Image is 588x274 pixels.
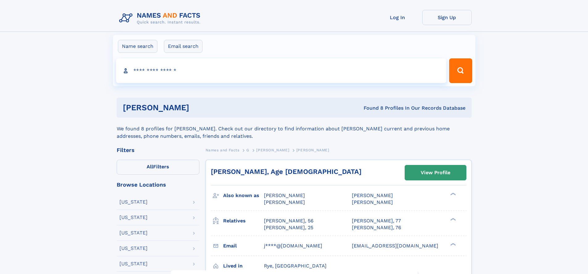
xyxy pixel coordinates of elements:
[296,148,329,152] span: [PERSON_NAME]
[352,217,401,224] a: [PERSON_NAME], 77
[256,148,289,152] span: [PERSON_NAME]
[206,146,240,154] a: Names and Facts
[117,147,199,153] div: Filters
[373,10,422,25] a: Log In
[449,217,456,221] div: ❯
[223,241,264,251] h3: Email
[264,192,305,198] span: [PERSON_NAME]
[119,261,148,266] div: [US_STATE]
[223,261,264,271] h3: Lived in
[276,105,465,112] div: Found 8 Profiles In Our Records Database
[119,230,148,235] div: [US_STATE]
[117,182,199,188] div: Browse Locations
[264,199,305,205] span: [PERSON_NAME]
[256,146,289,154] a: [PERSON_NAME]
[147,164,153,170] span: All
[264,217,314,224] a: [PERSON_NAME], 56
[164,40,202,53] label: Email search
[449,242,456,246] div: ❯
[264,224,313,231] a: [PERSON_NAME], 25
[421,166,450,180] div: View Profile
[264,263,327,269] span: Rye, [GEOGRAPHIC_DATA]
[352,192,393,198] span: [PERSON_NAME]
[246,146,249,154] a: G
[449,58,472,83] button: Search Button
[223,216,264,226] h3: Relatives
[211,168,361,175] a: [PERSON_NAME], Age [DEMOGRAPHIC_DATA]
[118,40,157,53] label: Name search
[352,224,401,231] a: [PERSON_NAME], 76
[246,148,249,152] span: G
[223,190,264,201] h3: Also known as
[116,58,447,83] input: search input
[119,215,148,220] div: [US_STATE]
[119,246,148,251] div: [US_STATE]
[422,10,472,25] a: Sign Up
[449,192,456,196] div: ❯
[123,104,277,112] h1: [PERSON_NAME]
[119,200,148,204] div: [US_STATE]
[117,10,206,27] img: Logo Names and Facts
[117,160,199,175] label: Filters
[117,118,472,140] div: We found 8 profiles for [PERSON_NAME]. Check out our directory to find information about [PERSON_...
[405,165,466,180] a: View Profile
[352,243,438,249] span: [EMAIL_ADDRESS][DOMAIN_NAME]
[352,199,393,205] span: [PERSON_NAME]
